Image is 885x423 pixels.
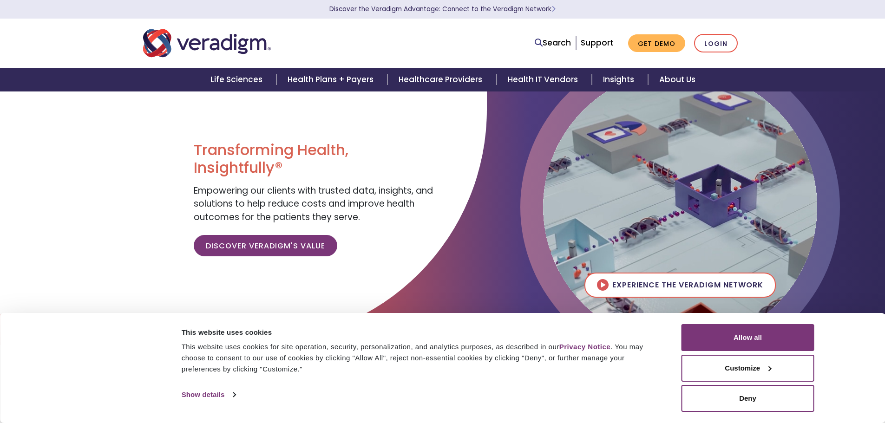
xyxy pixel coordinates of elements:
a: Privacy Notice [559,343,610,351]
a: Life Sciences [199,68,276,91]
div: This website uses cookies for site operation, security, personalization, and analytics purposes, ... [182,341,661,375]
button: Deny [682,385,814,412]
a: Insights [592,68,648,91]
a: Support [581,37,613,48]
a: About Us [648,68,707,91]
a: Search [535,37,571,49]
span: Learn More [551,5,556,13]
span: Empowering our clients with trusted data, insights, and solutions to help reduce costs and improv... [194,184,433,223]
a: Healthcare Providers [387,68,496,91]
div: This website uses cookies [182,327,661,338]
button: Allow all [682,324,814,351]
button: Customize [682,355,814,382]
a: Health IT Vendors [497,68,592,91]
h1: Transforming Health, Insightfully® [194,141,435,177]
a: Discover Veradigm's Value [194,235,337,256]
a: Login [694,34,738,53]
a: Discover the Veradigm Advantage: Connect to the Veradigm NetworkLearn More [329,5,556,13]
a: Get Demo [628,34,685,52]
a: Show details [182,388,236,402]
img: Veradigm logo [143,28,271,59]
a: Health Plans + Payers [276,68,387,91]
